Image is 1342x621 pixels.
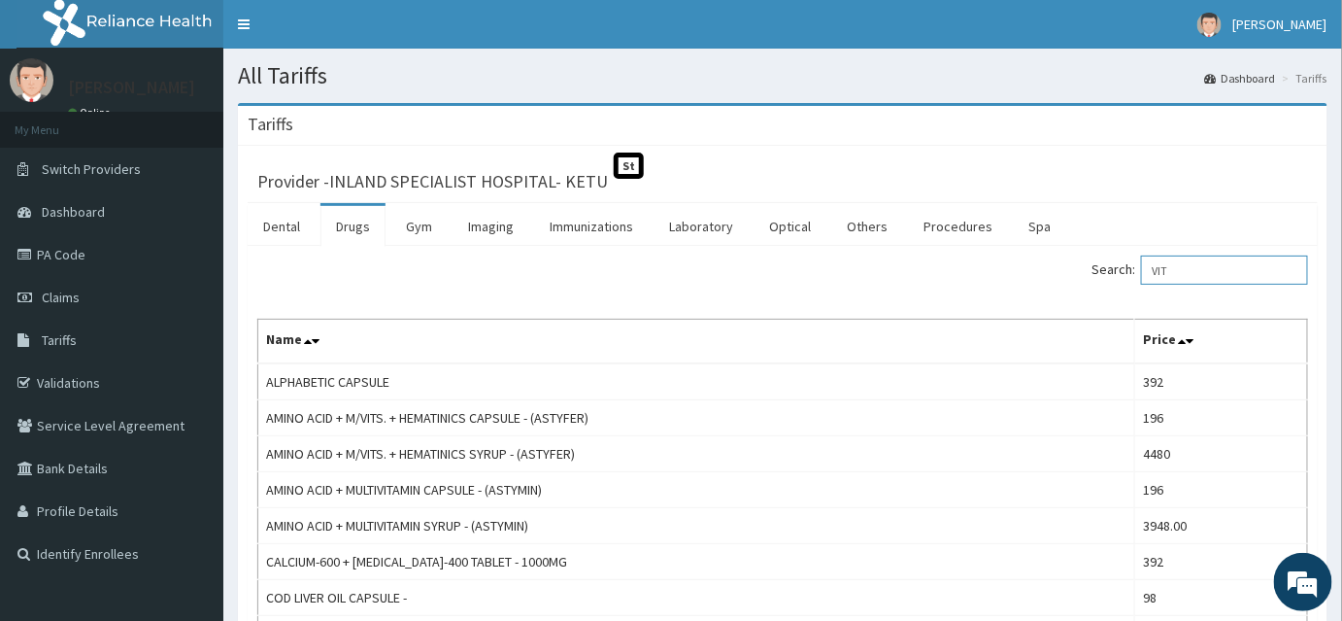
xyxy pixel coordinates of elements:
[36,97,79,146] img: d_794563401_company_1708531726252_794563401
[534,206,649,247] a: Immunizations
[42,331,77,349] span: Tariffs
[1141,256,1308,285] input: Search:
[258,580,1135,616] td: COD LIVER OIL CAPSULE -
[42,160,141,178] span: Switch Providers
[68,79,195,96] p: [PERSON_NAME]
[101,109,326,134] div: Chat with us now
[654,206,749,247] a: Laboratory
[320,206,386,247] a: Drugs
[1135,436,1308,472] td: 4480
[1135,580,1308,616] td: 98
[1204,70,1276,86] a: Dashboard
[453,206,529,247] a: Imaging
[908,206,1008,247] a: Procedures
[1135,320,1308,364] th: Price
[258,363,1135,400] td: ALPHABETIC CAPSULE
[1013,206,1066,247] a: Spa
[319,10,365,56] div: Minimize live chat window
[1197,13,1222,37] img: User Image
[754,206,826,247] a: Optical
[1135,472,1308,508] td: 196
[257,173,608,190] h3: Provider - INLAND SPECIALIST HOSPITAL- KETU
[1135,544,1308,580] td: 392
[258,320,1135,364] th: Name
[1278,70,1327,86] li: Tariffs
[1135,400,1308,436] td: 196
[10,58,53,102] img: User Image
[390,206,448,247] a: Gym
[831,206,903,247] a: Others
[1091,256,1308,285] label: Search:
[42,289,80,306] span: Claims
[258,436,1135,472] td: AMINO ACID + M/VITS. + HEMATINICS SYRUP - (ASTYFER)
[248,116,293,133] h3: Tariffs
[258,508,1135,544] td: AMINO ACID + MULTIVITAMIN SYRUP - (ASTYMIN)
[42,203,105,221] span: Dashboard
[1135,508,1308,544] td: 3948.00
[248,206,316,247] a: Dental
[68,106,115,120] a: Online
[258,544,1135,580] td: CALCIUM-600 + [MEDICAL_DATA]-400 TABLET - 1000MG
[258,472,1135,508] td: AMINO ACID + MULTIVITAMIN CAPSULE - (ASTYMIN)
[614,153,644,179] span: St
[113,187,268,383] span: We're online!
[1233,16,1327,33] span: [PERSON_NAME]
[238,63,1327,88] h1: All Tariffs
[1135,363,1308,400] td: 392
[258,400,1135,436] td: AMINO ACID + M/VITS. + HEMATINICS CAPSULE - (ASTYFER)
[10,414,370,482] textarea: Type your message and hit 'Enter'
